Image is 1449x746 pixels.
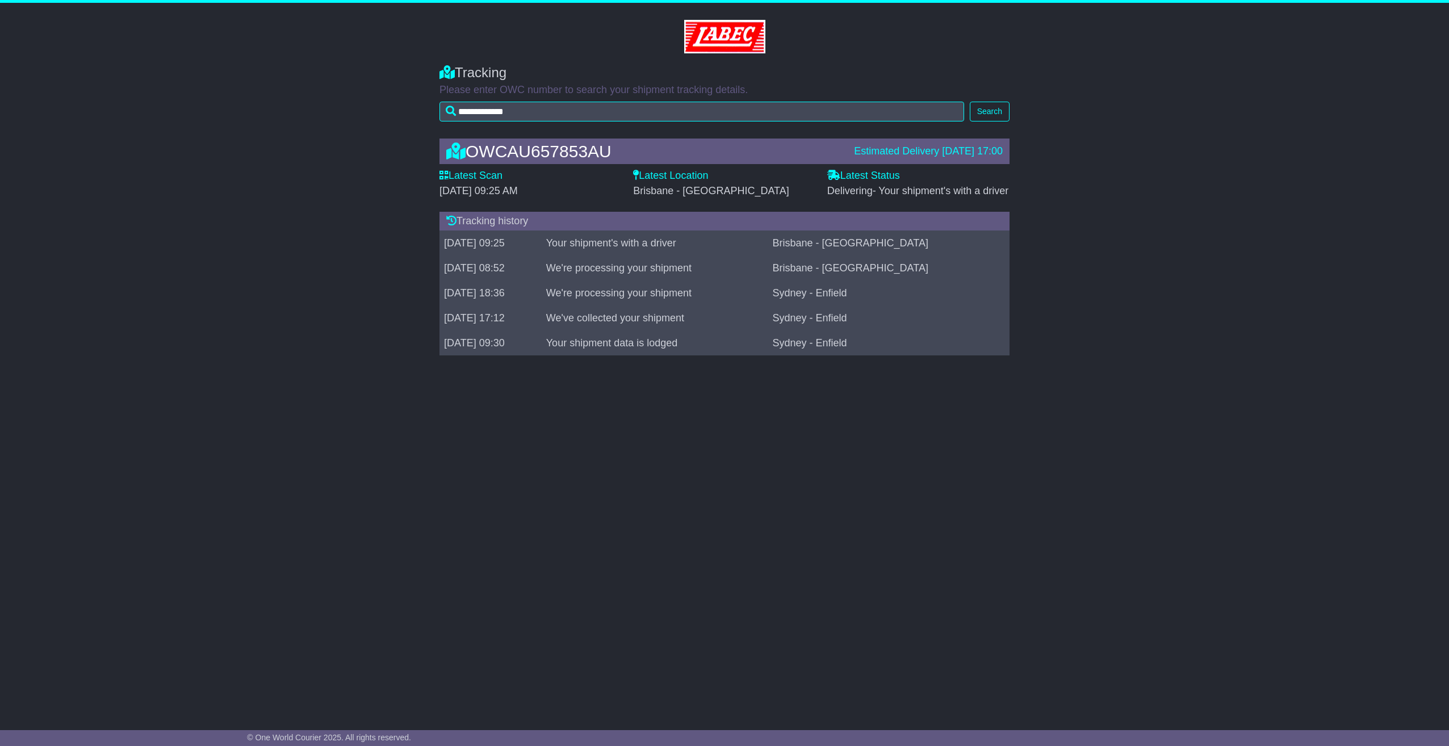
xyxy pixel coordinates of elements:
div: Tracking [439,65,1010,81]
td: Brisbane - [GEOGRAPHIC_DATA] [768,231,1010,256]
div: Estimated Delivery [DATE] 17:00 [854,145,1003,158]
td: [DATE] 09:30 [439,331,542,356]
td: Sydney - Enfield [768,306,1010,331]
td: Your shipment's with a driver [542,231,768,256]
td: [DATE] 18:36 [439,281,542,306]
div: OWCAU657853AU [441,142,848,161]
span: [DATE] 09:25 AM [439,185,518,196]
td: We're processing your shipment [542,281,768,306]
div: Tracking history [439,212,1010,231]
img: GetCustomerLogo [684,20,765,53]
label: Latest Location [633,170,708,182]
td: [DATE] 09:25 [439,231,542,256]
span: Brisbane - [GEOGRAPHIC_DATA] [633,185,789,196]
p: Please enter OWC number to search your shipment tracking details. [439,84,1010,97]
td: Sydney - Enfield [768,281,1010,306]
span: © One World Courier 2025. All rights reserved. [247,733,411,742]
td: Your shipment data is lodged [542,331,768,356]
td: Sydney - Enfield [768,331,1010,356]
label: Latest Status [827,170,900,182]
label: Latest Scan [439,170,502,182]
td: We're processing your shipment [542,256,768,281]
td: We've collected your shipment [542,306,768,331]
td: [DATE] 08:52 [439,256,542,281]
td: Brisbane - [GEOGRAPHIC_DATA] [768,256,1010,281]
span: Delivering [827,185,1009,196]
button: Search [970,102,1010,121]
td: [DATE] 17:12 [439,306,542,331]
span: - Your shipment's with a driver [873,185,1009,196]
